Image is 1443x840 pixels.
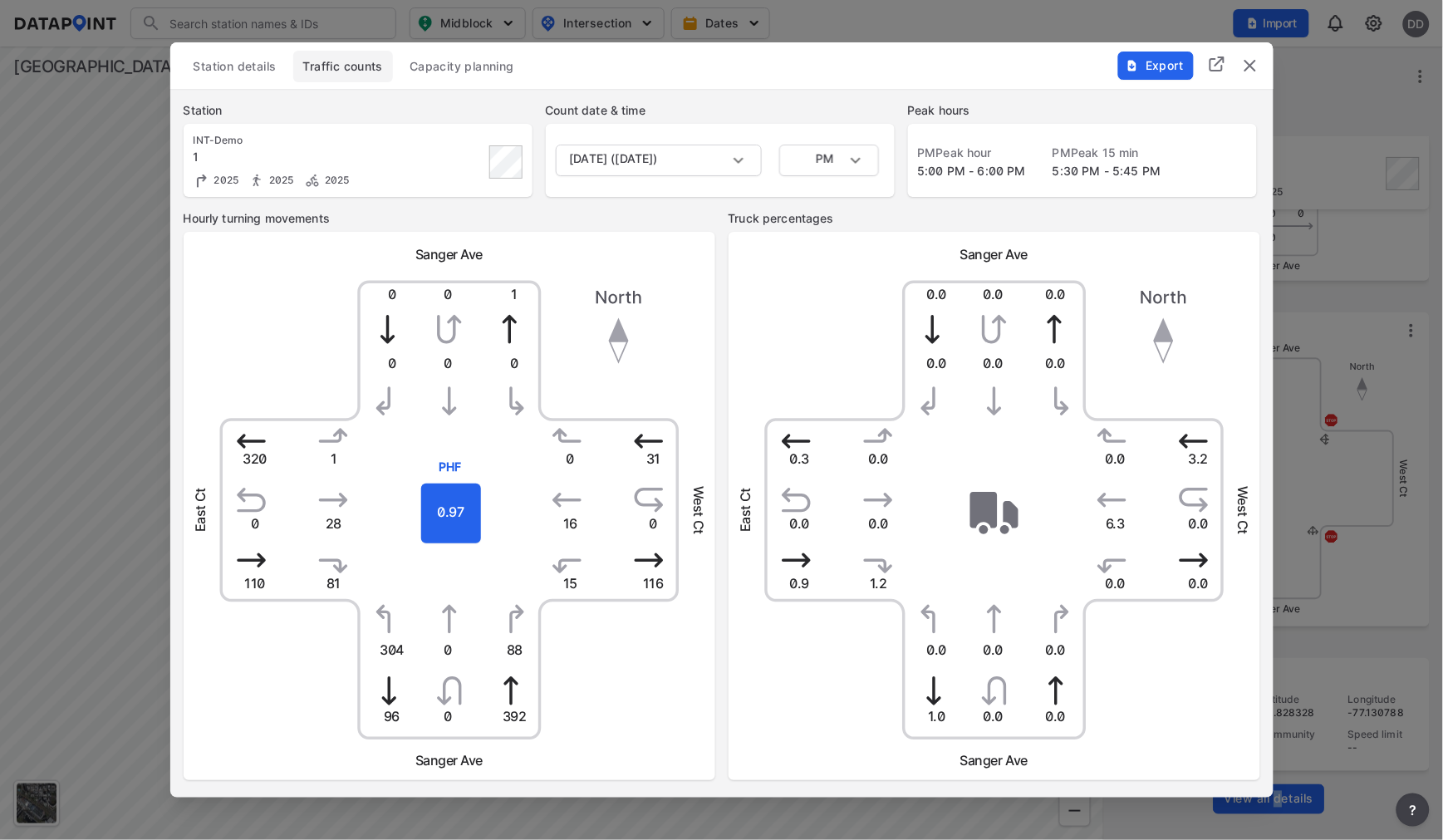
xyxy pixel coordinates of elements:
button: more [1396,793,1430,827]
label: PM Peak hour [918,145,1027,161]
img: Turning count [194,172,210,189]
span: East Ct [737,488,753,532]
img: File%20-%20Download.70cf71cd.svg [1126,59,1139,72]
img: close.efbf2170.svg [1240,56,1260,76]
span: Capacity planning [410,58,514,75]
span: 5:30 PM - 5:45 PM [1053,164,1161,178]
span: 2025 [265,174,294,186]
span: Export [1127,57,1183,74]
label: Count date & time [546,102,895,119]
span: ? [1406,800,1420,820]
label: Hourly turning movements [184,210,715,227]
div: PM [779,145,879,176]
span: Sanger Ave [415,246,483,263]
button: delete [1240,56,1260,76]
label: Truck percentages [729,210,1260,227]
label: PM Peak 15 min [1053,145,1161,161]
span: 5:00 PM - 6:00 PM [918,164,1027,178]
button: Export [1118,52,1194,80]
span: East Ct [192,488,209,532]
label: Station [184,102,533,119]
div: [DATE] ([DATE]) [556,145,762,176]
img: Pedestrian count [248,172,265,189]
div: INT-Demo [194,134,468,147]
img: Bicycle count [304,172,321,189]
span: 2025 [321,174,350,186]
div: 1 [194,149,468,165]
span: Sanger Ave [960,246,1028,263]
span: Sanger Ave [415,752,483,769]
span: 2025 [210,174,239,186]
span: West Ct [1235,486,1252,534]
span: Station details [194,58,277,75]
span: Traffic counts [303,58,384,75]
label: Peak hours [908,102,1257,119]
img: full_screen.b7bf9a36.svg [1207,54,1227,74]
span: Sanger Ave [960,752,1028,769]
span: West Ct [690,486,707,534]
div: basic tabs example [184,51,1260,82]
